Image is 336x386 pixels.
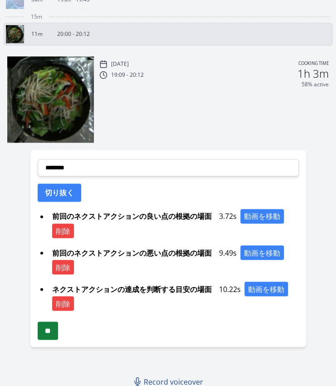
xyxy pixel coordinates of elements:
[52,296,74,311] button: 削除
[49,282,299,311] div: 10.22s
[49,209,299,238] div: 3.72s
[7,56,94,143] img: 250928110142_thumb.jpeg
[240,209,284,223] button: 動画を移動
[49,245,299,274] div: 9.49s
[52,260,74,274] button: 削除
[297,68,329,79] h2: 1h 3m
[31,30,43,38] p: 11m
[302,81,329,88] p: 58% active
[52,223,74,238] button: 削除
[49,282,215,296] span: ネクストアクションの達成を判断する目安の場面
[111,60,129,68] p: [DATE]
[57,30,90,38] p: 20:00 - 20:12
[298,60,329,68] p: Cooking time
[244,282,288,296] button: 動画を移動
[49,245,215,260] span: 前回のネクストアクションの悪い点の根拠の場面
[31,13,42,20] span: 15m
[38,183,81,202] button: 切り抜く
[49,209,215,223] span: 前回のネクストアクションの良い点の根拠の場面
[111,71,144,79] p: 19:09 - 20:12
[240,245,284,260] button: 動画を移動
[6,25,24,43] img: 250928110142_thumb.jpeg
